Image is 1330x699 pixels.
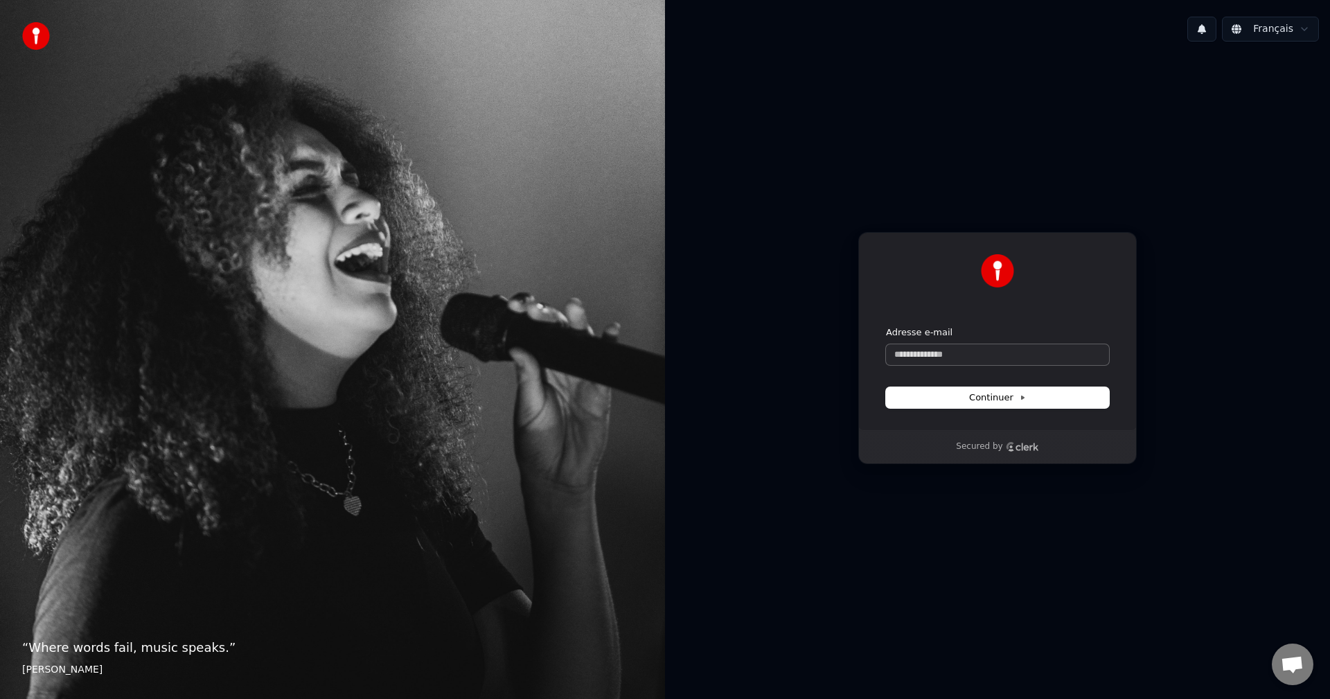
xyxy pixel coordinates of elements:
[981,254,1014,287] img: Youka
[956,441,1002,452] p: Secured by
[22,663,643,677] footer: [PERSON_NAME]
[1272,644,1313,685] a: Ouvrir le chat
[22,638,643,657] p: “ Where words fail, music speaks. ”
[886,387,1109,408] button: Continuer
[969,391,1026,404] span: Continuer
[22,22,50,50] img: youka
[1006,442,1039,452] a: Clerk logo
[886,326,952,339] label: Adresse e-mail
